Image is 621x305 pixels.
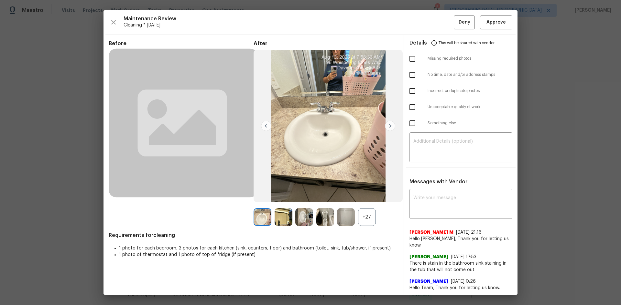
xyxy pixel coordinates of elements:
[428,104,512,110] span: Unacceptable quality of work
[254,40,398,47] span: After
[261,121,271,131] img: left-chevron-button-url
[124,15,454,22] span: Maintenance Review
[480,15,512,29] button: Approve
[404,51,517,67] div: Missing required photos
[358,208,376,226] div: +27
[428,72,512,77] span: No time, date and/or address stamps
[404,115,517,131] div: Something else
[124,22,454,28] span: Cleaning * [DATE]
[456,230,482,235] span: [DATE] 21:16
[409,285,512,291] span: Hello Team, Thank you for letting us know.
[119,251,398,258] li: 1 photo of thermostat and 1 photo of top of fridge (if present)
[404,83,517,99] div: Incorrect or duplicate photos
[109,40,254,47] span: Before
[409,35,427,51] span: Details
[459,18,470,26] span: Deny
[409,179,467,184] span: Messages with Vendor
[404,67,517,83] div: No time, date and/or address stamps
[439,35,495,51] span: This will be shared with vendor
[454,15,475,29] button: Deny
[385,121,395,131] img: right-chevron-button-url
[119,245,398,251] li: 1 photo for each bedroom, 3 photos for each kitchen (sink, counters, floor) and bathroom (toilet,...
[409,254,448,260] span: [PERSON_NAME]
[486,18,506,26] span: Approve
[451,255,476,259] span: [DATE] 17:53
[409,236,512,249] span: Hello [PERSON_NAME], Thank you for letting us know.
[428,88,512,94] span: Incorrect or duplicate photos
[451,279,476,284] span: [DATE] 0:26
[109,232,398,239] span: Requirements for cleaning
[409,278,448,285] span: [PERSON_NAME]
[409,229,453,236] span: [PERSON_NAME] M
[409,260,512,273] span: There is stain in the bathroom sink staining in the tub that will not come out
[428,120,512,126] span: Something else
[404,99,517,115] div: Unacceptable quality of work
[428,56,512,61] span: Missing required photos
